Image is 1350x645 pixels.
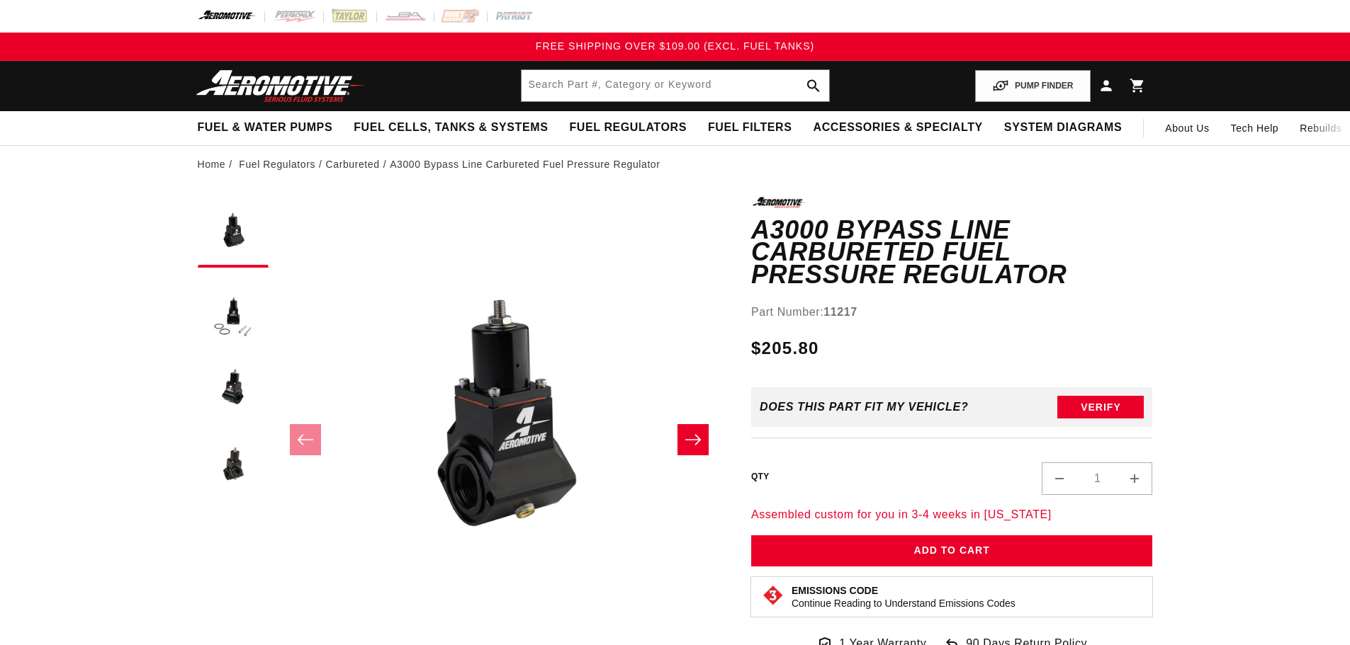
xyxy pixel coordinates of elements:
[1165,122,1209,134] span: About Us
[751,219,1153,286] h1: A3000 Bypass Line Carbureted Fuel Pressure Regulator
[198,156,1153,172] nav: breadcrumbs
[1300,120,1341,136] span: Rebuilds
[1057,396,1144,418] button: Verify
[1004,120,1122,135] span: System Diagrams
[354,120,548,135] span: Fuel Cells, Tanks & Systems
[198,156,226,172] a: Home
[751,506,1153,524] p: Assembled custom for you in 3-4 weeks in [US_STATE]
[994,111,1132,144] summary: System Diagrams
[198,120,333,135] span: Fuel & Water Pumps
[536,40,814,52] span: FREE SHIPPING OVER $109.00 (EXCL. FUEL TANKS)
[1220,111,1290,145] summary: Tech Help
[751,303,1153,321] div: Part Number:
[558,111,697,144] summary: Fuel Regulators
[569,120,686,135] span: Fuel Regulators
[697,111,803,144] summary: Fuel Filters
[751,535,1153,567] button: Add to Cart
[522,70,829,101] input: Search by Part Number, Category or Keyword
[814,120,983,135] span: Accessories & Specialty
[762,584,784,607] img: Emissions code
[751,471,770,483] label: QTY
[751,336,819,361] span: $205.80
[708,120,792,135] span: Fuel Filters
[187,111,344,144] summary: Fuel & Water Pumps
[290,424,321,455] button: Slide left
[198,275,269,346] button: Load image 2 in gallery view
[798,70,829,101] button: search button
[823,306,857,318] strong: 11217
[198,430,269,501] button: Load image 4 in gallery view
[326,156,390,172] li: Carbureted
[792,585,878,596] strong: Emissions Code
[760,401,969,413] div: Does This part fit My vehicle?
[975,70,1090,102] button: PUMP FINDER
[390,156,660,172] li: A3000 Bypass Line Carbureted Fuel Pressure Regulator
[239,156,325,172] li: Fuel Regulators
[1231,120,1279,136] span: Tech Help
[198,197,269,268] button: Load image 1 in gallery view
[803,111,994,144] summary: Accessories & Specialty
[677,424,709,455] button: Slide right
[343,111,558,144] summary: Fuel Cells, Tanks & Systems
[198,353,269,423] button: Load image 3 in gallery view
[1154,111,1220,145] a: About Us
[792,597,1016,610] p: Continue Reading to Understand Emissions Codes
[792,584,1016,610] button: Emissions CodeContinue Reading to Understand Emissions Codes
[192,69,369,103] img: Aeromotive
